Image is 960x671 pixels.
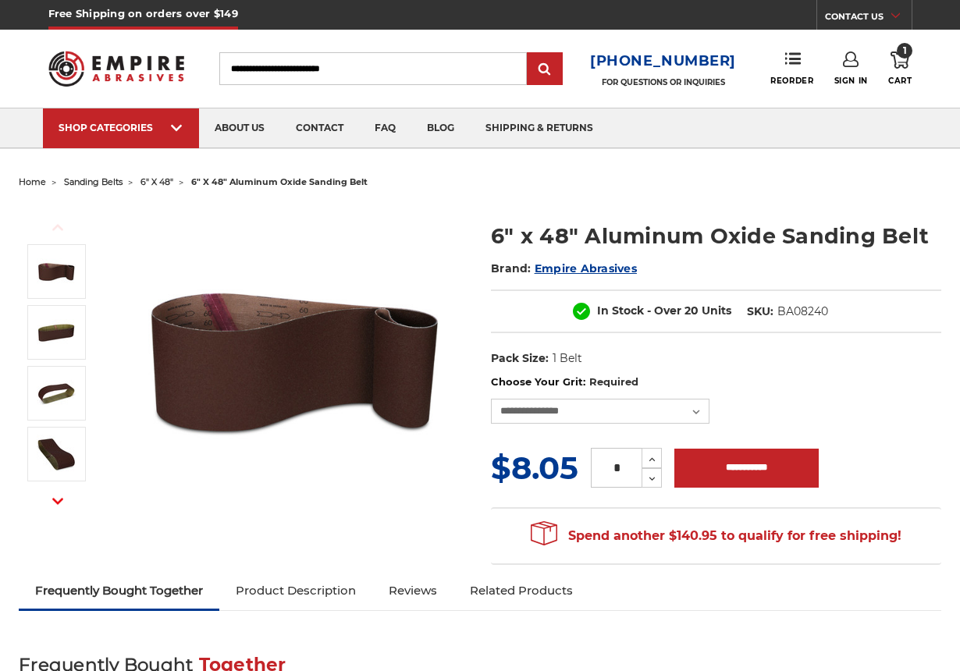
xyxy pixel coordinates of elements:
[647,304,681,318] span: - Over
[64,176,123,187] a: sanding belts
[590,77,736,87] p: FOR QUESTIONS OR INQUIRIES
[529,54,560,85] input: Submit
[597,304,644,318] span: In Stock
[553,350,582,367] dd: 1 Belt
[888,76,912,86] span: Cart
[834,76,868,86] span: Sign In
[39,485,76,518] button: Next
[491,261,532,275] span: Brand:
[777,304,828,320] dd: BA08240
[219,573,372,608] a: Product Description
[589,375,638,388] small: Required
[702,304,731,318] span: Units
[191,176,368,187] span: 6" x 48" aluminum oxide sanding belt
[684,304,699,318] span: 20
[491,350,549,367] dt: Pack Size:
[37,374,76,413] img: 6" x 48" Sanding Belt - Aluminum Oxide
[770,51,813,85] a: Reorder
[19,176,46,187] a: home
[372,573,453,608] a: Reviews
[19,573,219,608] a: Frequently Bought Together
[39,211,76,244] button: Previous
[280,108,359,148] a: contact
[48,42,184,95] img: Empire Abrasives
[359,108,411,148] a: faq
[747,304,773,320] dt: SKU:
[491,375,941,390] label: Choose Your Grit:
[411,108,470,148] a: blog
[59,122,183,133] div: SHOP CATEGORIES
[897,43,912,59] span: 1
[138,204,450,517] img: 6" x 48" Aluminum Oxide Sanding Belt
[37,313,76,352] img: 6" x 48" AOX Sanding Belt
[37,435,76,474] img: 6" x 48" Sanding Belt - AOX
[770,76,813,86] span: Reorder
[590,50,736,73] a: [PHONE_NUMBER]
[535,261,637,275] a: Empire Abrasives
[825,8,912,30] a: CONTACT US
[199,108,280,148] a: about us
[491,221,941,251] h1: 6" x 48" Aluminum Oxide Sanding Belt
[37,252,76,291] img: 6" x 48" Aluminum Oxide Sanding Belt
[453,573,589,608] a: Related Products
[888,51,912,86] a: 1 Cart
[470,108,609,148] a: shipping & returns
[491,449,578,487] span: $8.05
[140,176,173,187] a: 6" x 48"
[531,528,901,543] span: Spend another $140.95 to qualify for free shipping!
